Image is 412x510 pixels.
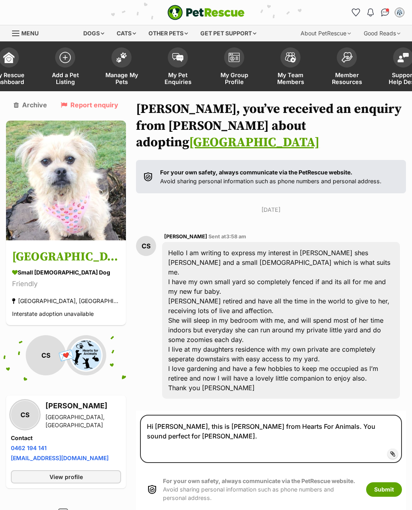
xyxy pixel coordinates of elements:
[358,25,406,41] div: Good Reads
[12,248,120,266] h3: [GEOGRAPHIC_DATA]
[11,444,47,451] a: 0462 194 141
[12,25,44,40] a: Menu
[364,6,377,19] button: Notifications
[163,477,358,502] p: Avoid sharing personal information such as phone numbers and personal address.
[319,43,375,91] a: Member Resources
[11,434,121,442] h4: Contact
[208,233,246,240] span: Sent at
[66,335,106,375] img: Hearts for Animals Inc profile pic
[61,101,118,109] a: Report enquiry
[350,6,363,19] a: Favourites
[6,242,126,325] a: [GEOGRAPHIC_DATA] small [DEMOGRAPHIC_DATA] Dog Friendly [GEOGRAPHIC_DATA], [GEOGRAPHIC_DATA] Inte...
[12,295,120,306] div: [GEOGRAPHIC_DATA], [GEOGRAPHIC_DATA]
[57,347,75,364] span: 💌
[11,401,39,429] div: CS
[14,101,47,109] a: Archive
[206,43,262,91] a: My Group Profile
[150,43,206,91] a: My Pet Enquiries
[47,72,83,85] span: Add a Pet Listing
[11,455,109,461] a: [EMAIL_ADDRESS][DOMAIN_NAME]
[160,168,381,185] p: Avoid sharing personal information such as phone numbers and personal address.
[136,101,406,152] h1: [PERSON_NAME], you’ve received an enquiry from [PERSON_NAME] about adopting
[350,6,406,19] ul: Account quick links
[116,52,127,63] img: manage-my-pets-icon-02211641906a0b7f246fdf0571729dbe1e7629f14944591b6c1af311fb30b64b.svg
[21,30,39,37] span: Menu
[162,242,400,399] div: Hello I am writing to express my interest in [PERSON_NAME] shes [PERSON_NAME] and a small [DEMOGR...
[111,25,142,41] div: Cats
[12,310,94,317] span: Interstate adoption unavailable
[78,25,110,41] div: Dogs
[45,400,121,412] h3: [PERSON_NAME]
[6,121,126,240] img: Madison
[49,473,83,481] span: View profile
[329,72,365,85] span: Member Resources
[262,43,319,91] a: My Team Members
[163,477,355,484] strong: For your own safety, always communicate via the PetRescue website.
[60,52,71,63] img: add-pet-listing-icon-0afa8454b4691262ce3f59096e99ab1cd57d4a30225e0717b998d2c9b9846f56.svg
[393,6,406,19] button: My account
[12,268,120,277] div: small [DEMOGRAPHIC_DATA] Dog
[285,52,296,63] img: team-members-icon-5396bd8760b3fe7c0b43da4ab00e1e3bb1a5d9ba89233759b79545d2d3fc5d0d.svg
[3,52,14,63] img: dashboard-icon-eb2f2d2d3e046f16d808141f083e7271f6b2e854fb5c12c21221c1fb7104beca.svg
[398,53,409,62] img: help-desk-icon-fdf02630f3aa405de69fd3d07c3f3aa587a6932b1a1747fa1d2bba05be0121f9.svg
[189,135,319,151] a: [GEOGRAPHIC_DATA]
[93,43,150,91] a: Manage My Pets
[167,5,245,20] a: PetRescue
[136,205,406,214] p: [DATE]
[11,470,121,483] a: View profile
[226,233,246,240] span: 3:58 am
[295,25,356,41] div: About PetRescue
[366,482,402,497] button: Submit
[103,72,140,85] span: Manage My Pets
[367,8,374,16] img: notifications-46538b983faf8c2785f20acdc204bb7945ddae34d4c08c2a6579f10ce5e182be.svg
[341,52,352,63] img: member-resources-icon-8e73f808a243e03378d46382f2149f9095a855e16c252ad45f914b54edf8863c.svg
[272,72,309,85] span: My Team Members
[396,8,404,16] img: Joanne Rees profile pic
[160,169,352,176] strong: For your own safety, always communicate via the PetRescue website.
[37,43,93,91] a: Add a Pet Listing
[136,236,156,256] div: CS
[45,413,121,429] div: [GEOGRAPHIC_DATA], [GEOGRAPHIC_DATA]
[379,6,391,19] a: Conversations
[143,25,194,41] div: Other pets
[12,279,120,289] div: Friendly
[195,25,262,41] div: Get pet support
[216,72,252,85] span: My Group Profile
[229,53,240,62] img: group-profile-icon-3fa3cf56718a62981997c0bc7e787c4b2cf8bcc04b72c1350f741eb67cf2f40e.svg
[26,335,66,375] div: CS
[172,53,183,62] img: pet-enquiries-icon-7e3ad2cf08bfb03b45e93fb7055b45f3efa6380592205ae92323e6603595dc1f.svg
[160,72,196,85] span: My Pet Enquiries
[167,5,245,20] img: logo-e224e6f780fb5917bec1dbf3a21bbac754714ae5b6737aabdf751b685950b380.svg
[381,8,389,16] img: chat-41dd97257d64d25036548639549fe6c8038ab92f7586957e7f3b1b290dea8141.svg
[164,233,207,240] span: [PERSON_NAME]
